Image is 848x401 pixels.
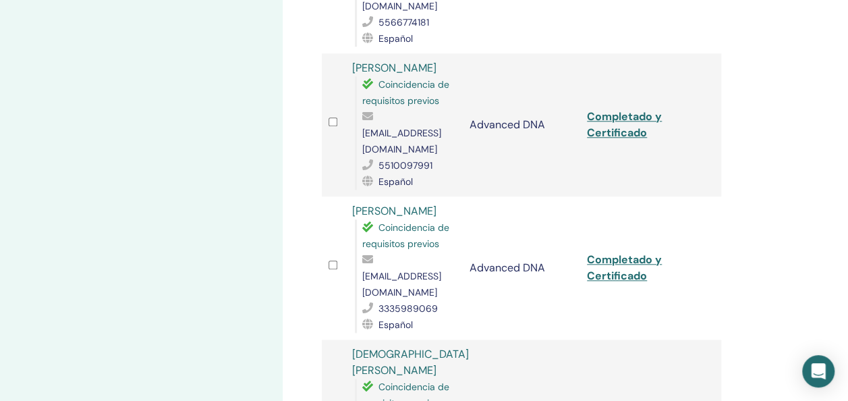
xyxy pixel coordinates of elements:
a: [DEMOGRAPHIC_DATA][PERSON_NAME] [352,347,469,377]
a: Completado y Certificado [587,109,662,140]
span: Español [378,32,413,45]
td: Advanced DNA [463,53,580,196]
div: Open Intercom Messenger [802,355,835,387]
span: 5510097991 [378,159,432,171]
span: 3335989069 [378,302,438,315]
span: [EMAIL_ADDRESS][DOMAIN_NAME] [362,270,441,298]
span: Español [378,176,413,188]
span: Español [378,319,413,331]
a: Completado y Certificado [587,252,662,283]
a: [PERSON_NAME] [352,204,436,218]
a: [PERSON_NAME] [352,61,436,75]
span: [EMAIL_ADDRESS][DOMAIN_NAME] [362,127,441,155]
span: Coincidencia de requisitos previos [362,78,449,107]
span: Coincidencia de requisitos previos [362,221,449,250]
td: Advanced DNA [463,196,580,340]
span: 5566774181 [378,16,429,28]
